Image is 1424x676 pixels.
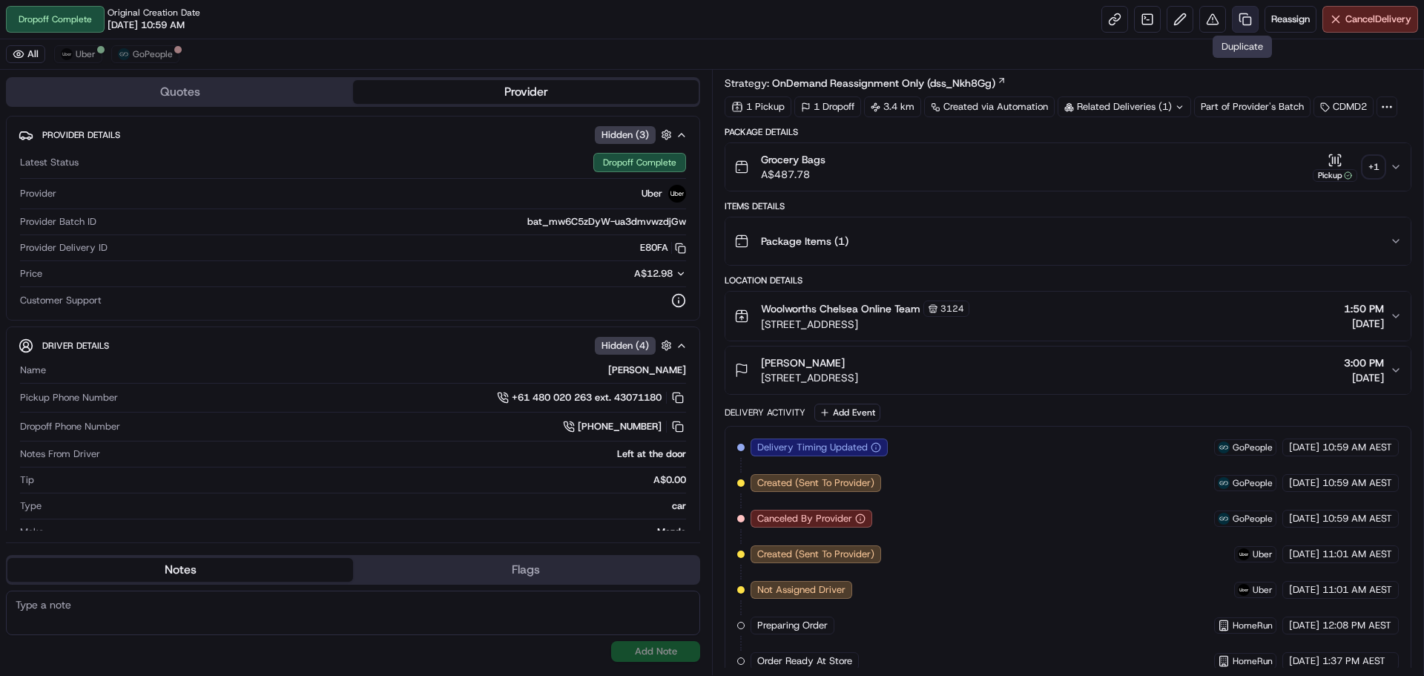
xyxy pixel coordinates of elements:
[640,241,686,255] button: E80FA
[20,267,42,280] span: Price
[1322,512,1392,525] span: 10:59 AM AEST
[353,80,699,104] button: Provider
[757,476,874,490] span: Created (Sent To Provider)
[601,128,649,142] span: Hidden ( 3 )
[7,558,353,582] button: Notes
[725,217,1411,265] button: Package Items (1)
[15,142,42,168] img: 1736555255976-a54dd68f-1ca7-489b-9aae-adbdc363a1c4
[725,407,805,419] div: Delivery Activity
[772,76,995,91] span: OnDemand Reassignment Only (dss_Nkh8Gg)
[47,499,686,513] div: car
[761,370,858,385] span: [STREET_ADDRESS]
[1238,584,1250,596] img: uber-new-logo.jpeg
[578,420,662,433] span: [PHONE_NUMBER]
[725,347,1411,394] button: [PERSON_NAME][STREET_ADDRESS]3:00 PM[DATE]
[725,292,1411,341] button: Woolworths Chelsea Online Team3124[STREET_ADDRESS]1:50 PM[DATE]
[527,215,686,229] span: bat_mw6C5zDyW-ua3dmvwzdjGw
[1289,583,1319,597] span: [DATE]
[761,167,825,182] span: A$487.78
[353,558,699,582] button: Flags
[512,391,662,404] span: +61 480 020 263 ext. 43071180
[757,548,874,561] span: Created (Sent To Provider)
[19,333,688,358] button: Driver DetailsHidden (4)
[642,187,662,200] span: Uber
[125,217,137,229] div: 💻
[108,19,185,32] span: [DATE] 10:59 AM
[1322,476,1392,490] span: 10:59 AM AEST
[15,217,27,229] div: 📗
[1289,441,1319,454] span: [DATE]
[1322,583,1392,597] span: 11:01 AM AEST
[140,215,238,230] span: API Documentation
[1218,442,1230,453] img: gopeople_logo.png
[20,447,100,461] span: Notes From Driver
[1344,355,1384,370] span: 3:00 PM
[7,80,353,104] button: Quotes
[601,339,649,352] span: Hidden ( 4 )
[1322,654,1385,668] span: 1:37 PM AEST
[1313,169,1357,182] div: Pickup
[118,48,130,60] img: gopeople_logo.png
[15,59,270,83] p: Welcome 👋
[1233,655,1273,667] span: HomeRun
[1218,477,1230,489] img: gopeople_logo.png
[757,512,852,525] span: Canceled By Provider
[1233,620,1273,631] span: HomeRun
[634,267,673,280] span: A$12.98
[111,45,179,63] button: GoPeople
[772,76,1006,91] a: OnDemand Reassignment Only (dss_Nkh8Gg)
[52,364,686,377] div: [PERSON_NAME]
[725,126,1411,138] div: Package Details
[1271,13,1310,26] span: Reassign
[1233,513,1273,525] span: GoPeople
[6,45,45,63] button: All
[76,48,96,60] span: Uber
[106,447,686,461] div: Left at the door
[108,7,200,19] span: Original Creation Date
[20,499,42,513] span: Type
[1289,476,1319,490] span: [DATE]
[1233,477,1273,489] span: GoPeople
[725,200,1411,212] div: Items Details
[1322,619,1391,632] span: 12:08 PM AEST
[1344,301,1384,316] span: 1:50 PM
[20,215,96,229] span: Provider Batch ID
[50,525,686,539] div: Mazda
[1363,157,1384,177] div: + 1
[725,76,1006,91] div: Strategy:
[725,143,1411,191] button: Grocery BagsA$487.78Pickup+1
[20,391,118,404] span: Pickup Phone Number
[20,241,108,255] span: Provider Delivery ID
[54,45,102,63] button: Uber
[1218,513,1230,525] img: gopeople_logo.png
[30,215,113,230] span: Knowledge Base
[864,96,921,117] div: 3.4 km
[497,390,686,406] a: +61 480 020 263 ext. 43071180
[563,419,686,435] a: [PHONE_NUMBER]
[814,404,880,421] button: Add Event
[1238,548,1250,560] img: uber-new-logo.jpeg
[757,583,845,597] span: Not Assigned Driver
[15,15,44,45] img: Nash
[1313,96,1374,117] div: CDMD2
[794,96,861,117] div: 1 Dropoff
[20,525,44,539] span: Make
[19,122,688,147] button: Provider DetailsHidden (3)
[105,251,179,263] a: Powered byPylon
[1233,442,1273,453] span: GoPeople
[924,96,1055,117] a: Created via Automation
[20,294,102,307] span: Customer Support
[20,156,79,169] span: Latest Status
[1344,370,1384,385] span: [DATE]
[757,441,868,454] span: Delivery Timing Updated
[9,209,119,236] a: 📗Knowledge Base
[595,125,676,144] button: Hidden (3)
[725,96,791,117] div: 1 Pickup
[1265,6,1316,33] button: Reassign
[761,317,969,332] span: [STREET_ADDRESS]
[595,336,676,355] button: Hidden (4)
[1253,548,1273,560] span: Uber
[1345,13,1411,26] span: Cancel Delivery
[1289,548,1319,561] span: [DATE]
